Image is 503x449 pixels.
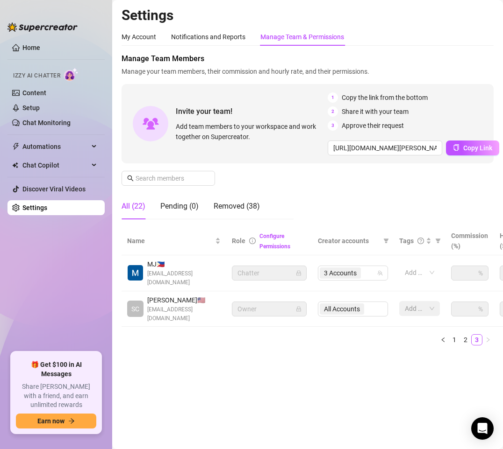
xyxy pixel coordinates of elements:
span: copy [453,144,460,151]
img: MJ [128,265,143,281]
input: Search members [136,173,202,183]
span: [EMAIL_ADDRESS][DOMAIN_NAME] [147,269,221,287]
span: Name [127,236,213,246]
a: Chat Monitoring [22,119,71,126]
li: Previous Page [438,334,449,345]
li: 3 [471,334,482,345]
span: MJ 🇵🇭 [147,259,221,269]
span: Invite your team! [176,105,328,117]
img: Chat Copilot [12,162,18,168]
a: Discover Viral Videos [22,185,86,193]
span: Chatter [237,266,301,280]
a: 3 [472,335,482,345]
span: Chat Copilot [22,158,89,173]
a: 1 [449,335,460,345]
span: Copy Link [463,144,492,152]
li: Next Page [482,334,494,345]
span: 2 [328,106,338,117]
span: lock [296,306,302,312]
a: Home [22,44,40,51]
span: Share [PERSON_NAME] with a friend, and earn unlimited rewards [16,382,96,410]
span: Creator accounts [318,236,380,246]
a: Configure Permissions [259,233,290,250]
img: logo-BBDzfeDw.svg [7,22,78,32]
span: Role [232,237,245,245]
span: [PERSON_NAME] 🇺🇸 [147,295,221,305]
span: question-circle [417,238,424,244]
span: 3 Accounts [320,267,361,279]
span: lock [296,270,302,276]
span: 1 [328,92,338,103]
span: right [485,337,491,343]
span: Manage Team Members [122,53,494,64]
span: Tags [399,236,414,246]
button: Copy Link [446,140,499,155]
th: Name [122,227,226,255]
span: info-circle [249,238,256,244]
div: Manage Team & Permissions [260,32,344,42]
img: AI Chatter [64,68,79,81]
div: Removed (38) [214,201,260,212]
span: Share it with your team [342,106,409,117]
div: Notifications and Reports [171,32,245,42]
h2: Settings [122,7,494,24]
li: 2 [460,334,471,345]
span: Add team members to your workspace and work together on Supercreator. [176,121,324,142]
span: filter [381,234,391,248]
span: [EMAIL_ADDRESS][DOMAIN_NAME] [147,305,221,323]
div: Pending (0) [160,201,199,212]
span: Earn now [37,417,65,425]
div: My Account [122,32,156,42]
a: Setup [22,104,40,112]
a: Settings [22,204,47,211]
span: Copy the link from the bottom [342,92,428,103]
li: 1 [449,334,460,345]
span: Manage your team members, their commission and hourly rate, and their permissions. [122,66,494,77]
span: filter [433,234,443,248]
span: SC [131,304,139,314]
span: thunderbolt [12,143,20,150]
button: left [438,334,449,345]
th: Commission (%) [446,227,494,255]
div: Open Intercom Messenger [471,417,494,440]
span: Approve their request [342,120,404,131]
button: right [482,334,494,345]
span: 3 [328,120,338,131]
span: filter [383,238,389,244]
span: arrow-right [68,418,75,424]
a: 2 [460,335,471,345]
span: Izzy AI Chatter [13,71,60,80]
a: Content [22,89,46,97]
span: 🎁 Get $100 in AI Messages [16,360,96,379]
button: Earn nowarrow-right [16,414,96,428]
span: team [377,270,383,276]
span: Automations [22,139,89,154]
span: left [440,337,446,343]
span: filter [435,238,441,244]
span: 3 Accounts [324,268,357,278]
span: search [127,175,134,182]
div: All (22) [122,201,145,212]
span: Owner [237,302,301,316]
